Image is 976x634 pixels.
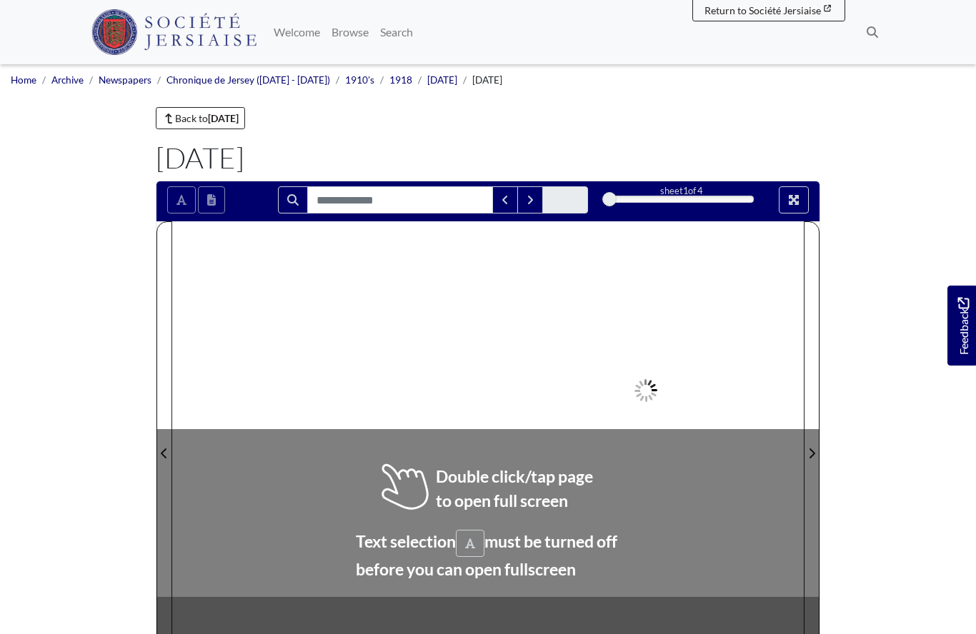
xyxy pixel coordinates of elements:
a: Search [374,18,419,46]
span: 1 [683,185,688,196]
a: Société Jersiaise logo [91,6,257,59]
button: Next Match [517,186,543,213]
a: Home [11,74,36,86]
button: Open transcription window [198,186,225,213]
button: Search [278,186,308,213]
h1: [DATE] [156,141,820,175]
span: [DATE] [472,74,502,86]
button: Toggle text selection (Alt+T) [167,186,196,213]
span: Feedback [955,297,972,355]
a: Newspapers [99,74,151,86]
img: Société Jersiaise [91,9,257,55]
a: [DATE] [427,74,457,86]
a: 1918 [389,74,412,86]
a: Back to[DATE] [156,107,245,129]
span: Return to Société Jersiaise [704,4,821,16]
a: Welcome [268,18,326,46]
a: Browse [326,18,374,46]
button: Previous Match [492,186,518,213]
strong: [DATE] [208,112,239,124]
a: Archive [51,74,84,86]
div: sheet of 4 [609,184,754,198]
a: 1910's [345,74,374,86]
button: Full screen mode [779,186,809,213]
input: Search for [307,186,493,213]
a: Would you like to provide feedback? [947,286,976,366]
a: Chronique de Jersey ([DATE] - [DATE]) [166,74,330,86]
